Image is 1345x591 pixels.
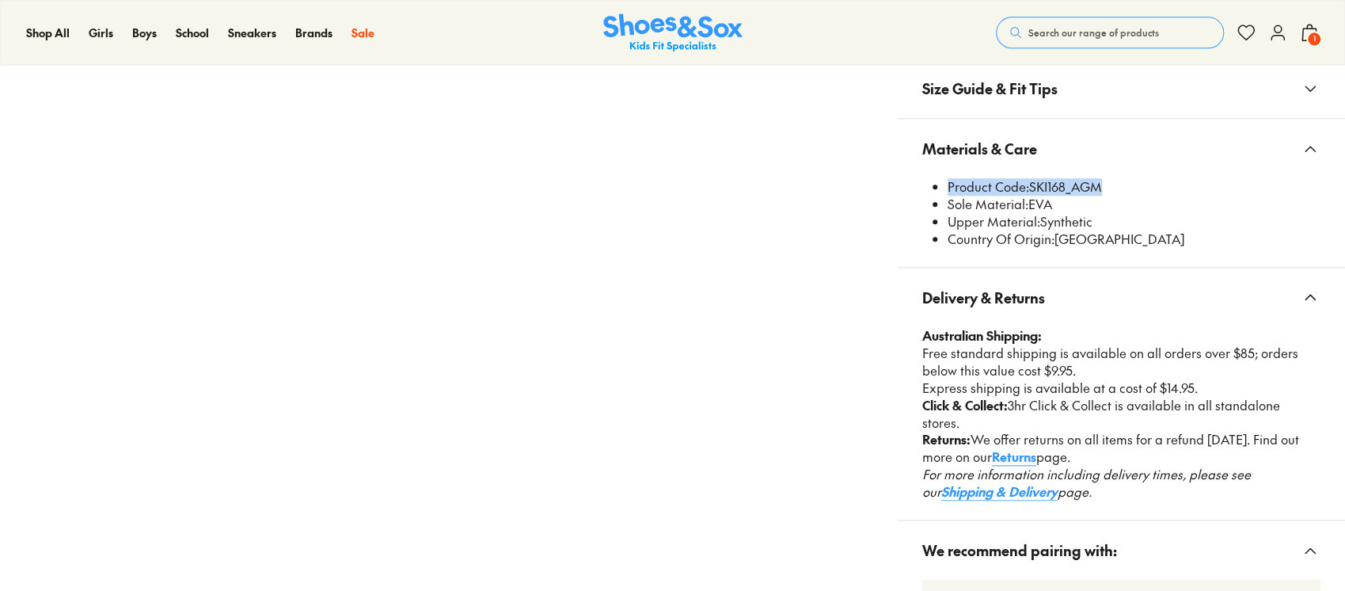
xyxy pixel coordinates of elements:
button: Delivery & Returns [897,268,1345,327]
a: Returns [992,448,1036,465]
a: Boys [132,25,157,41]
span: We recommend pairing with: [922,527,1117,574]
p: We offer returns on all items for a refund [DATE]. Find out more on our page. [922,431,1320,466]
span: Product Code: [948,177,1029,195]
span: Shop All [26,25,70,40]
a: Girls [89,25,113,41]
a: School [176,25,209,41]
span: Girls [89,25,113,40]
span: Sale [351,25,374,40]
span: Size Guide & Fit Tips [922,65,1058,112]
button: Size Guide & Fit Tips [897,59,1345,118]
li: Synthetic [948,213,1320,231]
span: Search our range of products [1028,25,1159,40]
span: Sneakers [228,25,276,40]
a: Brands [295,25,332,41]
a: Shop All [26,25,70,41]
button: 1 [1300,15,1319,50]
a: Shoes & Sox [603,13,743,52]
img: SNS_Logo_Responsive.svg [603,13,743,52]
strong: Returns: [922,430,971,448]
span: School [176,25,209,40]
span: Boys [132,25,157,40]
em: page. [1058,482,1092,500]
strong: Australian Shipping: [922,326,1042,344]
em: For more information including delivery times, please see our [922,465,1251,500]
button: We recommend pairing with: [897,520,1345,580]
p: 3hr Click & Collect is available in all standalone stores. [922,397,1320,432]
button: Materials & Care [897,119,1345,178]
span: Sole Material: [948,195,1028,212]
p: Free standard shipping is available on all orders over $85; orders below this value cost $9.95. E... [922,327,1320,397]
span: Materials & Care [922,125,1037,172]
a: Sneakers [228,25,276,41]
a: Shipping & Delivery [941,482,1058,500]
span: Upper Material: [948,212,1040,230]
span: Country Of Origin: [948,230,1054,247]
li: [GEOGRAPHIC_DATA] [948,231,1320,248]
a: Sale [351,25,374,41]
li: EVA [948,196,1320,213]
span: Brands [295,25,332,40]
li: SKI168_AGM [948,178,1320,196]
button: Search our range of products [996,17,1224,48]
strong: Click & Collect: [922,396,1008,414]
span: 1 [1306,31,1322,47]
span: Delivery & Returns [922,274,1045,321]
